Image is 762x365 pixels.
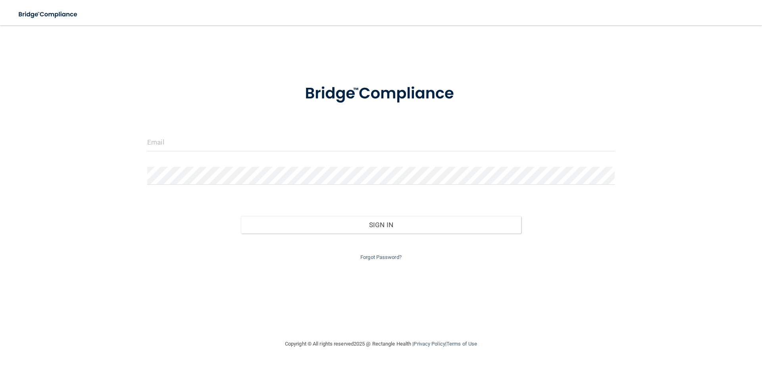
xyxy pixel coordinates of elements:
[446,341,477,347] a: Terms of Use
[147,133,615,151] input: Email
[12,6,85,23] img: bridge_compliance_login_screen.278c3ca4.svg
[289,73,473,114] img: bridge_compliance_login_screen.278c3ca4.svg
[241,216,521,234] button: Sign In
[236,331,526,357] div: Copyright © All rights reserved 2025 @ Rectangle Health | |
[414,341,445,347] a: Privacy Policy
[360,254,402,260] a: Forgot Password?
